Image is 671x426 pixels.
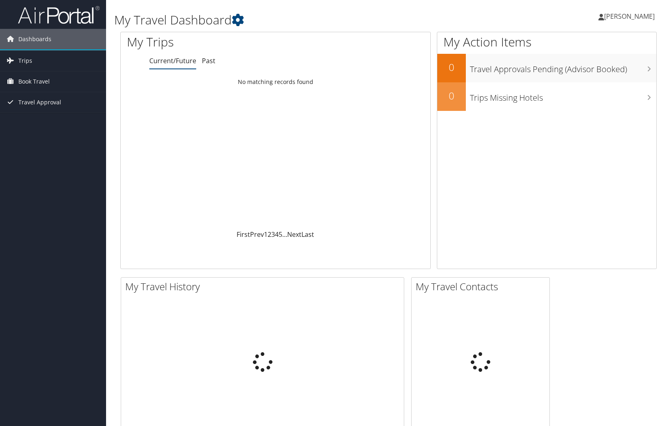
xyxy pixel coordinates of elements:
[18,5,100,24] img: airportal-logo.png
[437,82,656,111] a: 0Trips Missing Hotels
[237,230,250,239] a: First
[598,4,663,29] a: [PERSON_NAME]
[18,92,61,113] span: Travel Approval
[18,71,50,92] span: Book Travel
[437,33,656,51] h1: My Action Items
[250,230,264,239] a: Prev
[121,75,430,89] td: No matching records found
[287,230,301,239] a: Next
[604,12,655,21] span: [PERSON_NAME]
[470,88,656,104] h3: Trips Missing Hotels
[279,230,282,239] a: 5
[470,60,656,75] h3: Travel Approvals Pending (Advisor Booked)
[127,33,295,51] h1: My Trips
[202,56,215,65] a: Past
[275,230,279,239] a: 4
[264,230,268,239] a: 1
[271,230,275,239] a: 3
[125,280,404,294] h2: My Travel History
[18,51,32,71] span: Trips
[268,230,271,239] a: 2
[416,280,549,294] h2: My Travel Contacts
[282,230,287,239] span: …
[437,60,466,74] h2: 0
[149,56,196,65] a: Current/Future
[18,29,51,49] span: Dashboards
[437,54,656,82] a: 0Travel Approvals Pending (Advisor Booked)
[437,89,466,103] h2: 0
[114,11,480,29] h1: My Travel Dashboard
[301,230,314,239] a: Last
